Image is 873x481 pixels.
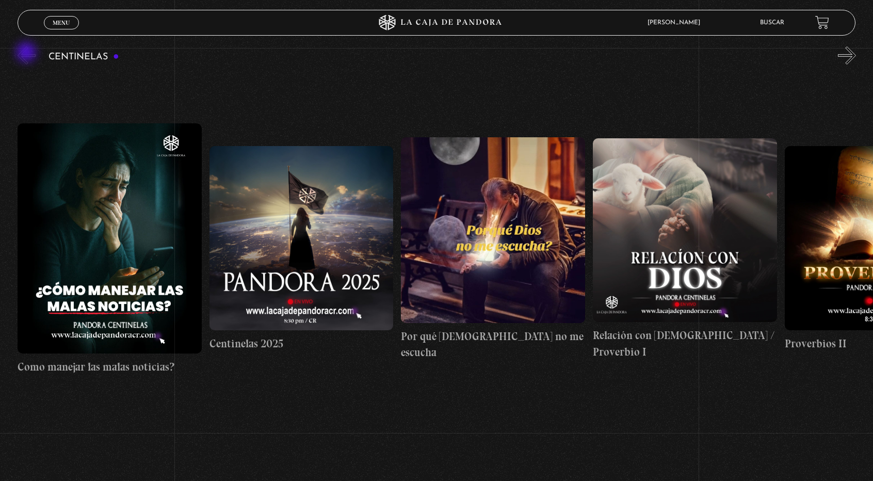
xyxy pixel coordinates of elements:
[209,335,394,352] h4: Centinelas 2025
[401,72,585,426] a: Por qué [DEMOGRAPHIC_DATA] no me escucha
[48,52,119,62] h3: Centinelas
[593,72,777,426] a: Relación con [DEMOGRAPHIC_DATA] / Proverbio I
[53,20,70,26] span: Menu
[760,20,784,26] a: Buscar
[642,20,710,26] span: [PERSON_NAME]
[209,72,394,426] a: Centinelas 2025
[838,46,856,65] button: Next
[18,72,202,426] a: Como manejar las malas noticias?
[593,327,777,360] h4: Relación con [DEMOGRAPHIC_DATA] / Proverbio I
[49,28,73,35] span: Cerrar
[18,46,36,65] button: Previous
[815,15,829,29] a: View your shopping cart
[401,328,585,361] h4: Por qué [DEMOGRAPHIC_DATA] no me escucha
[18,359,202,375] h4: Como manejar las malas noticias?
